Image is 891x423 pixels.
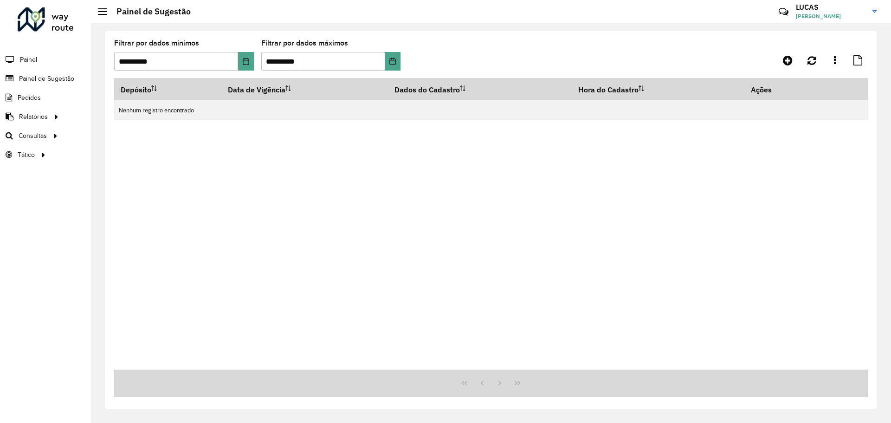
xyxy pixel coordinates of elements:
font: Depósito [121,85,151,94]
font: LUCAS [796,2,819,12]
font: Painel [20,56,37,63]
font: Consultas [19,132,47,139]
font: Nenhum registro encontrado [119,106,194,114]
font: Pedidos [18,94,41,101]
font: Filtrar por dados máximos [261,39,348,47]
font: Hora do Cadastro [578,85,639,94]
font: Filtrar por dados mínimos [114,39,199,47]
button: Escolha a data [385,52,400,71]
a: Contato Rápido [774,2,794,22]
font: Dados do Cadastro [394,85,460,94]
font: [PERSON_NAME] [796,13,841,20]
font: Tático [18,151,35,158]
font: Painel de Sugestão [19,75,74,82]
font: Data de Vigência [228,85,285,94]
font: Ações [751,85,772,94]
font: Relatórios [19,113,48,120]
button: Escolha a data [238,52,253,71]
font: Painel de Sugestão [116,6,191,17]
